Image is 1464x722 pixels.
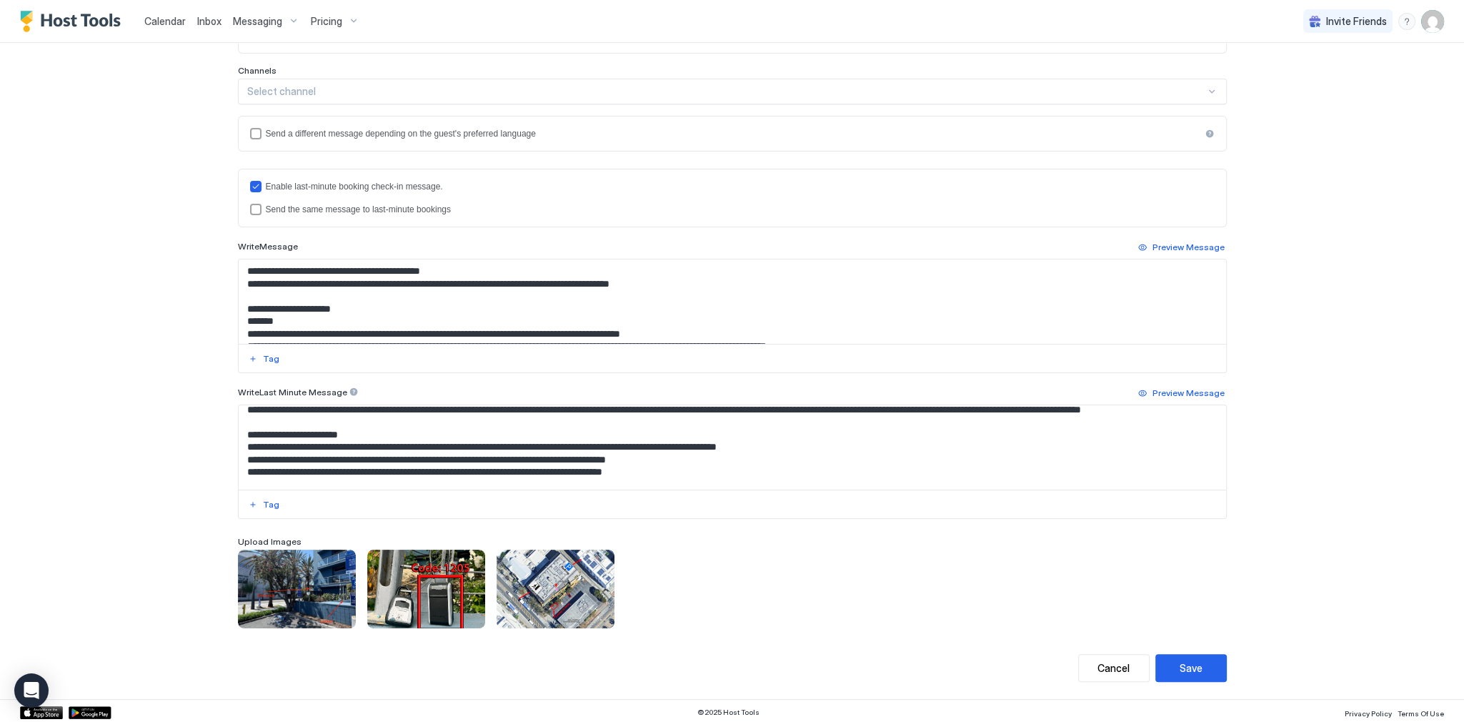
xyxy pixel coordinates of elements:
a: App Store [20,706,63,719]
div: Preview Message [1152,387,1225,400]
div: Save [1180,661,1202,676]
span: Messaging [233,15,282,28]
div: lastMinuteMessageEnabled [250,181,1215,192]
div: Open Intercom Messenger [14,673,49,708]
div: Tag [263,498,279,511]
a: Calendar [144,14,186,29]
div: View image [497,550,614,628]
span: Write Last Minute Message [238,387,347,397]
span: Terms Of Use [1398,709,1444,718]
div: Preview Message [1152,241,1225,254]
a: Inbox [197,14,221,29]
a: Google Play Store [69,706,111,719]
div: Tag [263,352,279,365]
div: languagesEnabled [250,128,1215,139]
span: Upload Images [238,536,302,547]
span: Pricing [311,15,342,28]
button: Cancel [1078,654,1150,682]
div: User profile [1421,10,1444,33]
div: lastMinuteMessageIsTheSame [250,204,1215,215]
a: Host Tools Logo [20,11,127,32]
span: Invite Friends [1326,15,1387,28]
div: View image [367,550,485,628]
textarea: Input Field [239,259,1226,344]
span: Inbox [197,15,221,27]
span: Privacy Policy [1345,709,1392,718]
div: View image [238,550,356,628]
div: Enable last-minute booking check-in message. [266,182,1215,192]
div: Cancel [1097,661,1130,676]
div: Select channel [247,85,1205,98]
button: Preview Message [1136,385,1227,402]
button: Save [1155,654,1227,682]
div: Send the same message to last-minute bookings [266,204,1215,214]
button: Tag [247,350,282,367]
span: Calendar [144,15,186,27]
span: © 2025 Host Tools [697,708,760,717]
textarea: Input Field [239,405,1226,490]
div: menu [1398,13,1415,30]
span: Channels [238,65,277,76]
button: Tag [247,496,282,513]
button: Preview Message [1136,239,1227,256]
a: Privacy Policy [1345,705,1392,720]
a: Terms Of Use [1398,705,1444,720]
div: Send a different message depending on the guest's preferred language [266,129,1200,139]
span: Write Message [238,241,298,252]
